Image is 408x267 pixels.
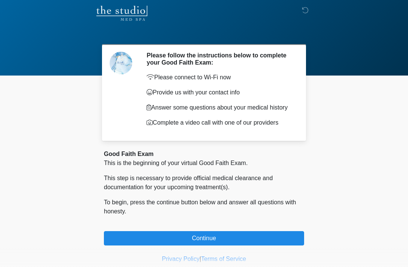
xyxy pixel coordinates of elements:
[147,118,293,127] p: Complete a video call with one of our providers
[104,174,304,192] p: This step is necessary to provide official medical clearance and documentation for your upcoming ...
[147,103,293,112] p: Answer some questions about your medical history
[104,231,304,245] button: Continue
[110,52,132,74] img: Agent Avatar
[201,256,246,262] a: Terms of Service
[96,6,147,21] img: The Studio Med Spa Logo
[104,159,304,168] p: This is the beginning of your virtual Good Faith Exam.
[147,52,293,66] h2: Please follow the instructions below to complete your Good Faith Exam:
[199,256,201,262] a: |
[98,27,310,41] h1: ‎ ‎
[147,88,293,97] p: Provide us with your contact info
[104,150,304,159] div: Good Faith Exam
[104,198,304,216] p: To begin, press the continue button below and answer all questions with honesty.
[147,73,293,82] p: Please connect to Wi-Fi now
[162,256,200,262] a: Privacy Policy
